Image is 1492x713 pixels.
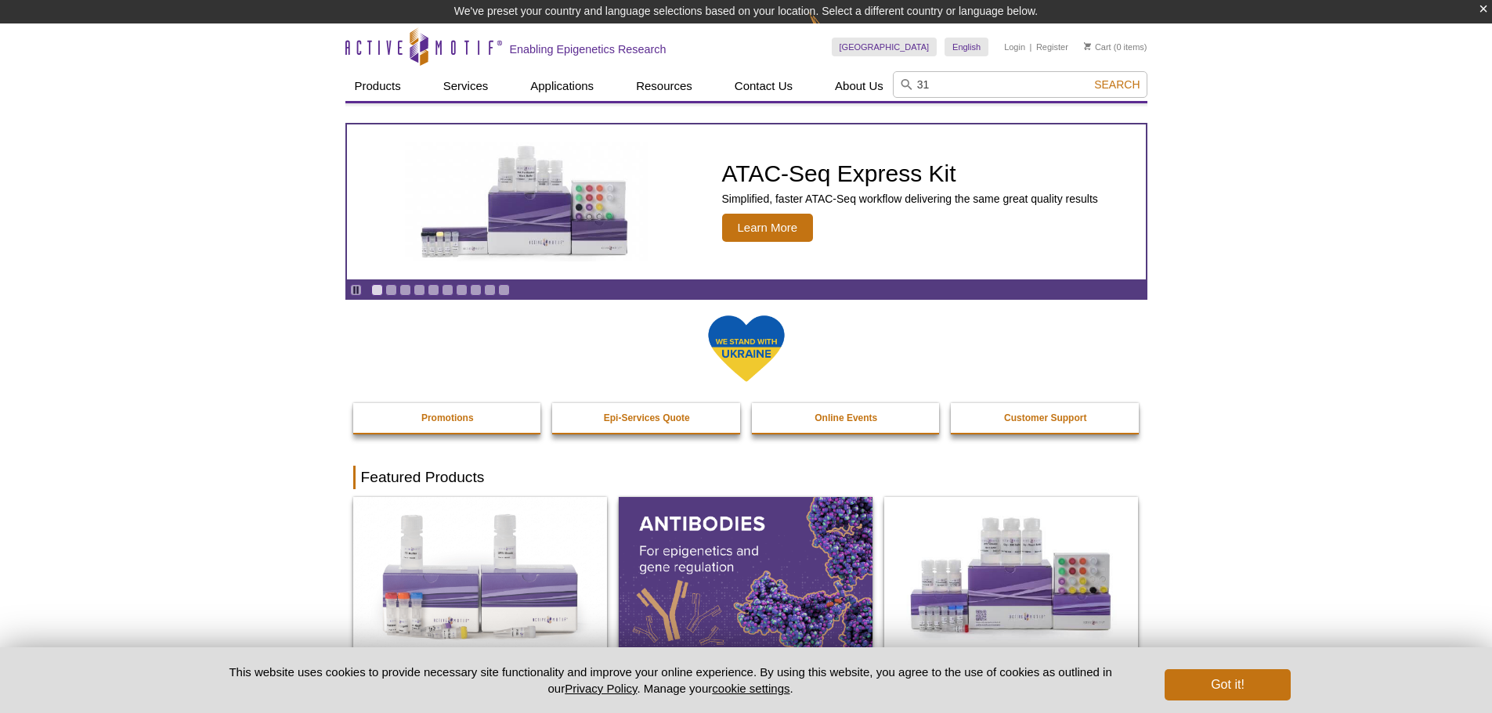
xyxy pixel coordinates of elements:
[521,71,603,101] a: Applications
[619,497,872,650] img: All Antibodies
[347,124,1146,279] a: ATAC-Seq Express Kit ATAC-Seq Express Kit Simplified, faster ATAC-Seq workflow delivering the sam...
[604,412,690,423] strong: Epi-Services Quote
[752,403,941,433] a: Online Events
[707,314,786,384] img: We Stand With Ukraine
[825,71,893,101] a: About Us
[202,664,1140,697] p: This website uses cookies to provide necessary site functionality and improve your online experie...
[725,71,802,101] a: Contact Us
[832,38,937,56] a: [GEOGRAPHIC_DATA]
[552,403,742,433] a: Epi-Services Quote
[712,682,789,695] button: cookie settings
[484,284,496,296] a: Go to slide 9
[809,12,851,49] img: Change Here
[627,71,702,101] a: Resources
[510,42,667,56] h2: Enabling Epigenetics Research
[399,284,411,296] a: Go to slide 3
[385,284,397,296] a: Go to slide 2
[442,284,453,296] a: Go to slide 6
[1004,412,1086,423] strong: Customer Support
[1004,41,1025,52] a: Login
[414,284,425,296] a: Go to slide 4
[347,124,1146,279] article: ATAC-Seq Express Kit
[345,71,410,101] a: Products
[722,162,1098,185] h2: ATAC-Seq Express Kit
[951,403,1140,433] a: Customer Support
[353,466,1140,489] h2: Featured Products
[1165,669,1290,700] button: Got it!
[350,284,362,296] a: Toggle autoplay
[722,214,814,242] span: Learn More
[565,682,637,695] a: Privacy Policy
[353,403,543,433] a: Promotions
[1089,77,1144,92] button: Search
[498,284,510,296] a: Go to slide 10
[1084,41,1111,52] a: Cart
[428,284,439,296] a: Go to slide 5
[397,142,656,261] img: ATAC-Seq Express Kit
[456,284,468,296] a: Go to slide 7
[1030,38,1032,56] li: |
[945,38,988,56] a: English
[1084,38,1147,56] li: (0 items)
[893,71,1147,98] input: Keyword, Cat. No.
[1084,42,1091,50] img: Your Cart
[434,71,498,101] a: Services
[1094,78,1140,91] span: Search
[371,284,383,296] a: Go to slide 1
[722,192,1098,206] p: Simplified, faster ATAC-Seq workflow delivering the same great quality results
[815,412,877,423] strong: Online Events
[353,497,607,650] img: DNA Library Prep Kit for Illumina
[884,497,1138,650] img: CUT&Tag-IT® Express Assay Kit
[470,284,482,296] a: Go to slide 8
[1036,41,1068,52] a: Register
[421,412,474,423] strong: Promotions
